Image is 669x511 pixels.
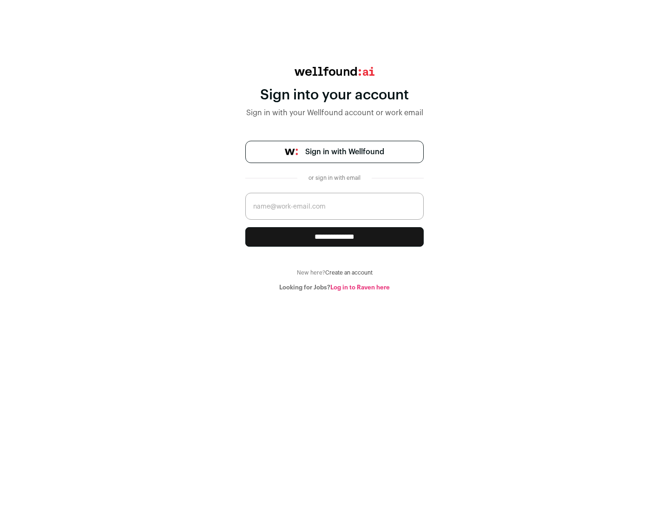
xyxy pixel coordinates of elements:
[245,107,424,118] div: Sign in with your Wellfound account or work email
[325,270,373,275] a: Create an account
[245,269,424,276] div: New here?
[245,141,424,163] a: Sign in with Wellfound
[330,284,390,290] a: Log in to Raven here
[305,174,364,182] div: or sign in with email
[245,284,424,291] div: Looking for Jobs?
[245,193,424,220] input: name@work-email.com
[305,146,384,157] span: Sign in with Wellfound
[285,149,298,155] img: wellfound-symbol-flush-black-fb3c872781a75f747ccb3a119075da62bfe97bd399995f84a933054e44a575c4.png
[245,87,424,104] div: Sign into your account
[295,67,374,76] img: wellfound:ai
